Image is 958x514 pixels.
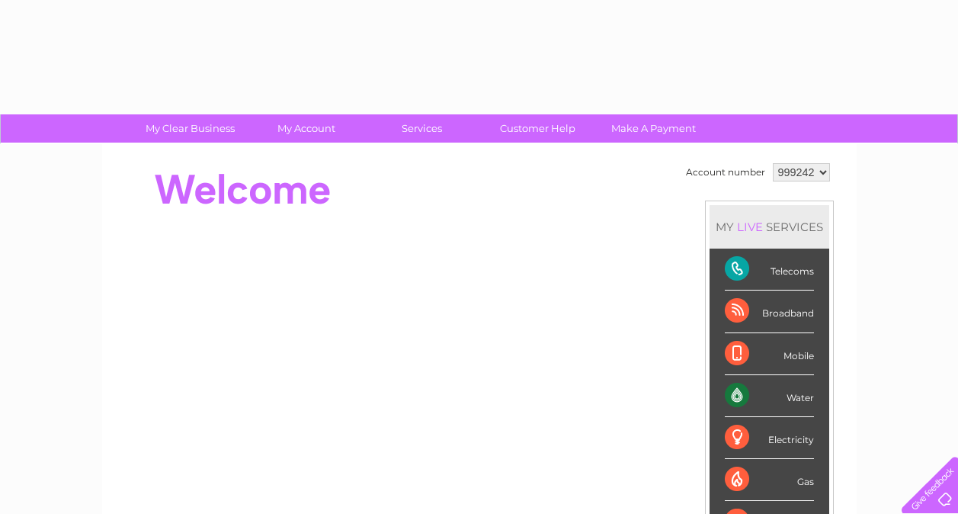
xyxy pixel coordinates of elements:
div: Mobile [725,333,814,375]
div: Water [725,375,814,417]
div: LIVE [734,220,766,234]
a: Make A Payment [591,114,716,143]
a: My Clear Business [127,114,253,143]
div: Gas [725,459,814,501]
div: MY SERVICES [710,205,829,249]
a: Customer Help [475,114,601,143]
td: Account number [682,159,769,185]
div: Electricity [725,417,814,459]
a: My Account [243,114,369,143]
div: Broadband [725,291,814,332]
div: Telecoms [725,249,814,291]
a: Services [359,114,485,143]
